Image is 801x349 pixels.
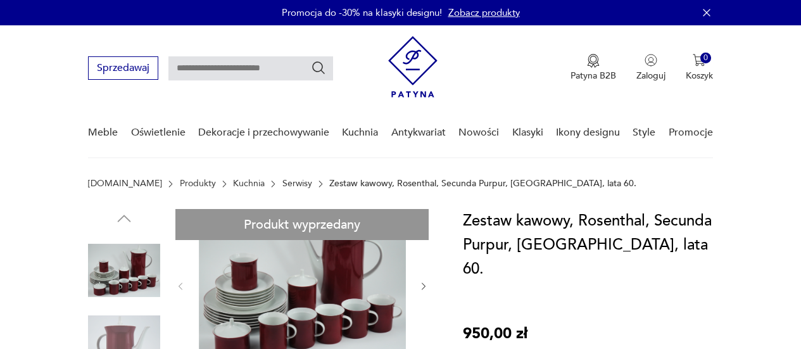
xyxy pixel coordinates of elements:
[458,108,499,157] a: Nowości
[282,179,312,189] a: Serwisy
[636,70,665,82] p: Zaloguj
[180,179,216,189] a: Produkty
[88,179,162,189] a: [DOMAIN_NAME]
[88,56,158,80] button: Sprzedawaj
[556,108,620,157] a: Ikony designu
[700,53,711,63] div: 0
[388,36,438,98] img: Patyna - sklep z meblami i dekoracjami vintage
[88,65,158,73] a: Sprzedawaj
[463,209,713,281] h1: Zestaw kawowy, Rosenthal, Secunda Purpur, [GEOGRAPHIC_DATA], lata 60.
[571,70,616,82] p: Patyna B2B
[198,108,329,157] a: Dekoracje i przechowywanie
[329,179,636,189] p: Zestaw kawowy, Rosenthal, Secunda Purpur, [GEOGRAPHIC_DATA], lata 60.
[636,54,665,82] button: Zaloguj
[342,108,378,157] a: Kuchnia
[88,108,118,157] a: Meble
[645,54,657,67] img: Ikonka użytkownika
[391,108,446,157] a: Antykwariat
[463,322,557,346] p: 950,00 zł
[512,108,543,157] a: Klasyki
[633,108,655,157] a: Style
[686,70,713,82] p: Koszyk
[311,60,326,75] button: Szukaj
[448,6,520,19] a: Zobacz produkty
[686,54,713,82] button: 0Koszyk
[571,54,616,82] button: Patyna B2B
[669,108,713,157] a: Promocje
[131,108,186,157] a: Oświetlenie
[587,54,600,68] img: Ikona medalu
[233,179,265,189] a: Kuchnia
[282,6,442,19] p: Promocja do -30% na klasyki designu!
[693,54,705,67] img: Ikona koszyka
[571,54,616,82] a: Ikona medaluPatyna B2B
